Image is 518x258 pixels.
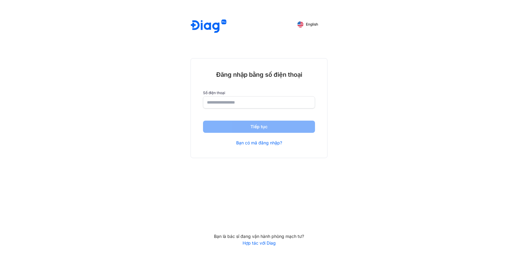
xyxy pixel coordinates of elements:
[306,22,318,27] span: English
[203,121,315,133] button: Tiếp tục
[297,21,303,27] img: English
[203,71,315,79] div: Đăng nhập bằng số điện thoại
[191,19,226,34] img: logo
[293,19,322,29] button: English
[191,240,327,246] a: Hợp tác với Diag
[236,140,282,146] a: Bạn có mã đăng nhập?
[203,91,315,95] label: Số điện thoại
[191,234,327,239] div: Bạn là bác sĩ đang vận hành phòng mạch tư?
